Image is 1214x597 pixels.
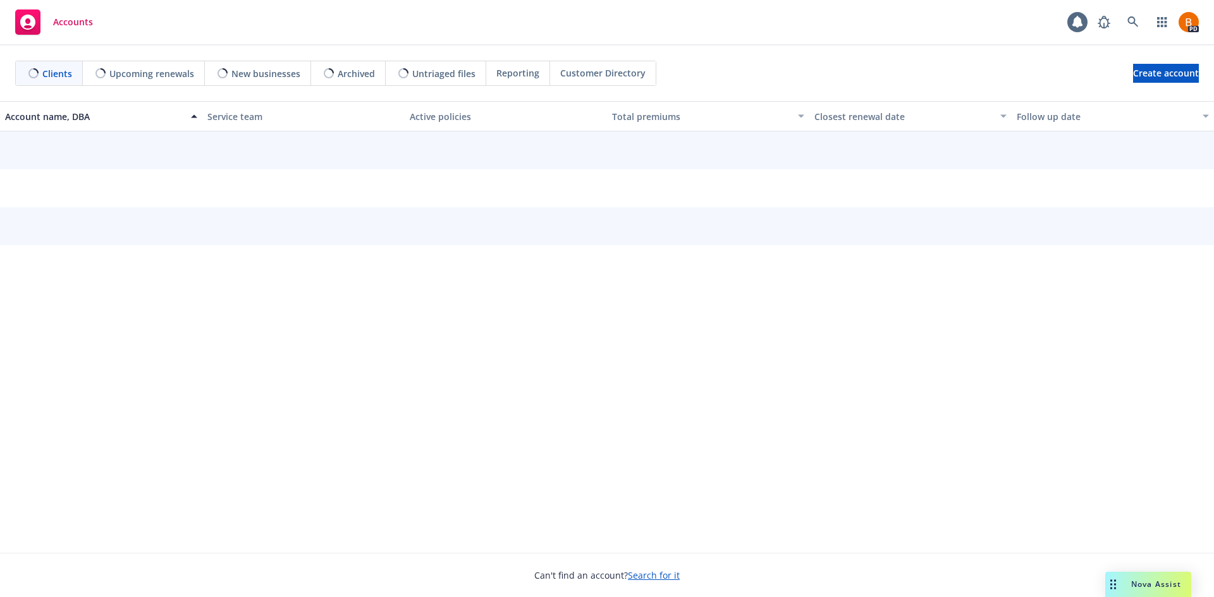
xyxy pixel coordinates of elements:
[814,110,993,123] div: Closest renewal date
[202,101,405,131] button: Service team
[410,110,602,123] div: Active policies
[1150,9,1175,35] a: Switch app
[560,66,646,80] span: Customer Directory
[1105,572,1191,597] button: Nova Assist
[10,4,98,40] a: Accounts
[1105,572,1121,597] div: Drag to move
[109,67,194,80] span: Upcoming renewals
[207,110,400,123] div: Service team
[42,67,72,80] span: Clients
[231,67,300,80] span: New businesses
[1133,61,1199,85] span: Create account
[1012,101,1214,131] button: Follow up date
[628,569,680,581] a: Search for it
[53,17,93,27] span: Accounts
[1017,110,1195,123] div: Follow up date
[534,569,680,582] span: Can't find an account?
[1179,12,1199,32] img: photo
[809,101,1012,131] button: Closest renewal date
[1131,579,1181,589] span: Nova Assist
[1133,64,1199,83] a: Create account
[338,67,375,80] span: Archived
[496,66,539,80] span: Reporting
[405,101,607,131] button: Active policies
[412,67,475,80] span: Untriaged files
[607,101,809,131] button: Total premiums
[5,110,183,123] div: Account name, DBA
[1120,9,1146,35] a: Search
[1091,9,1117,35] a: Report a Bug
[612,110,790,123] div: Total premiums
